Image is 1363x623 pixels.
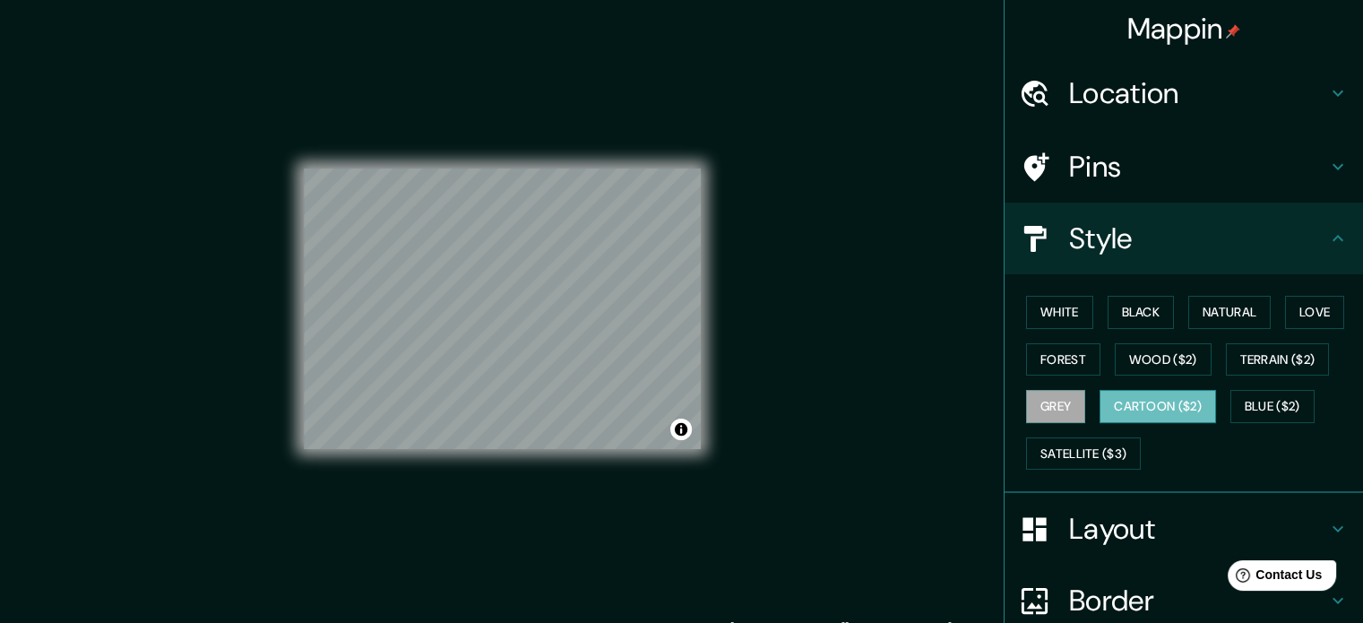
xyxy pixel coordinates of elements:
button: Black [1108,296,1175,329]
div: Layout [1005,493,1363,565]
div: Style [1005,203,1363,274]
div: Location [1005,57,1363,129]
h4: Border [1069,583,1327,619]
canvas: Map [304,169,701,449]
div: Pins [1005,131,1363,203]
button: Love [1285,296,1344,329]
h4: Location [1069,75,1327,111]
button: Cartoon ($2) [1100,390,1216,423]
button: Wood ($2) [1115,343,1212,376]
button: Terrain ($2) [1226,343,1330,376]
h4: Mappin [1127,11,1241,47]
button: Blue ($2) [1230,390,1315,423]
button: Grey [1026,390,1085,423]
button: Natural [1188,296,1271,329]
button: Satellite ($3) [1026,437,1141,471]
h4: Layout [1069,511,1327,547]
iframe: Help widget launcher [1203,553,1343,603]
button: White [1026,296,1093,329]
img: pin-icon.png [1226,24,1240,39]
h4: Style [1069,221,1327,256]
h4: Pins [1069,149,1327,185]
button: Forest [1026,343,1100,376]
button: Toggle attribution [670,419,692,440]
